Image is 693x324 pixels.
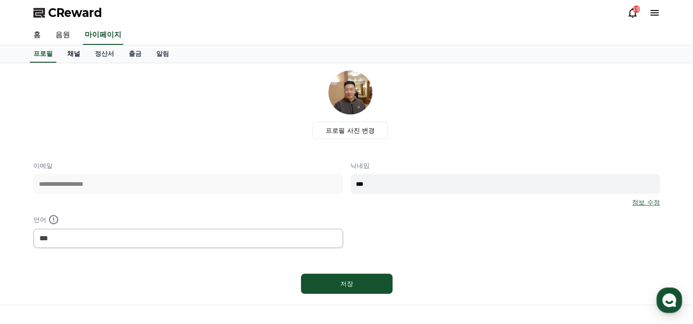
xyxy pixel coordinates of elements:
[84,262,95,270] span: 대화
[33,161,343,170] p: 이메일
[328,70,372,114] img: profile_image
[33,214,343,225] p: 언어
[87,45,121,63] a: 정산서
[83,26,123,45] a: 마이페이지
[350,161,660,170] p: 닉네임
[3,248,60,271] a: 홈
[312,122,388,139] label: 프로필 사진 변경
[319,279,374,288] div: 저장
[118,248,176,271] a: 설정
[29,262,34,269] span: 홈
[60,248,118,271] a: 대화
[30,45,56,63] a: 프로필
[48,26,77,45] a: 음원
[301,274,393,294] button: 저장
[33,5,102,20] a: CReward
[633,5,640,13] div: 19
[632,198,660,207] a: 정보 수정
[26,26,48,45] a: 홈
[60,45,87,63] a: 채널
[627,7,638,18] a: 19
[149,45,176,63] a: 알림
[121,45,149,63] a: 출금
[48,5,102,20] span: CReward
[142,262,153,269] span: 설정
